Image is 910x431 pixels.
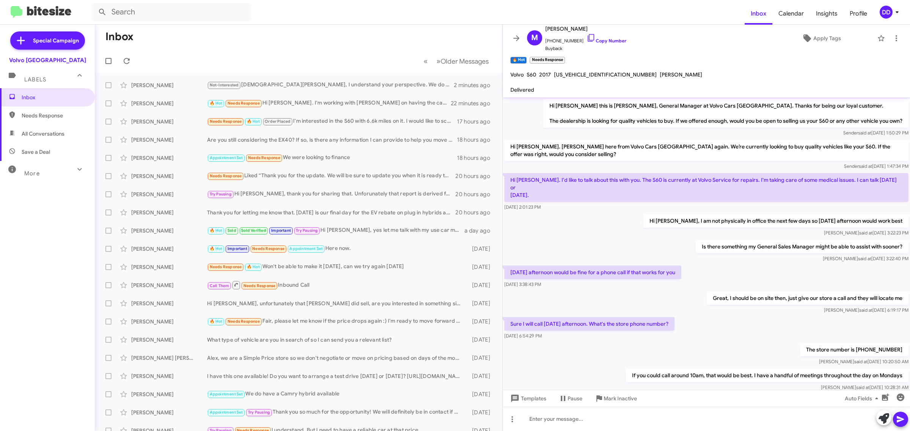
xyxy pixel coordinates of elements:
[432,53,493,69] button: Next
[531,32,538,44] span: M
[210,101,223,106] span: 🔥 Hot
[455,172,496,180] div: 20 hours ago
[247,264,260,269] span: 🔥 Hot
[660,71,702,78] span: [PERSON_NAME]
[465,245,496,253] div: [DATE]
[210,173,242,178] span: Needs Response
[131,136,207,144] div: [PERSON_NAME]
[131,300,207,307] div: [PERSON_NAME]
[131,245,207,253] div: [PERSON_NAME]
[504,140,908,161] p: Hi [PERSON_NAME]. [PERSON_NAME] here from Volvo Cars [GEOGRAPHIC_DATA] again. We’re currently loo...
[210,155,243,160] span: Appointment Set
[539,71,551,78] span: 2017
[227,319,260,324] span: Needs Response
[856,384,869,390] span: said at
[207,117,457,126] div: I'm interested in the S60 with 6.6k miles on it. I would like to schedule an appointment to come ...
[873,6,902,19] button: DD
[859,307,872,313] span: said at
[207,153,457,162] div: We were looking to finance
[22,94,86,101] span: Inbox
[527,71,536,78] span: S60
[510,57,527,64] small: 🔥 Hot
[424,56,428,66] span: «
[207,209,455,216] div: Thank you for letting me know that. [DATE] is our final day for the EV rebate on plug in hybrids ...
[92,3,251,21] input: Search
[504,173,908,202] p: Hi [PERSON_NAME]. I'd like to talk about this with you. The S60 is currently at Volvo Service for...
[207,354,465,362] div: Alex, we are a Simple Price store so we don't negotiate or move on pricing based on days of the m...
[210,228,223,233] span: 🔥 Hot
[207,408,465,417] div: Thank you so much for the opportunity! We will definitely be in contact if we need anything addit...
[810,3,844,25] span: Insights
[465,372,496,380] div: [DATE]
[854,359,868,364] span: said at
[772,3,810,25] a: Calendar
[844,163,908,169] span: Sender [DATE] 1:47:34 PM
[859,230,872,236] span: said at
[800,343,908,356] p: The store number is [PHONE_NUMBER]
[504,281,541,287] span: [DATE] 3:38:43 PM
[465,300,496,307] div: [DATE]
[131,372,207,380] div: [PERSON_NAME]
[545,45,626,52] span: Buyback
[859,163,872,169] span: said at
[207,390,465,398] div: We do have a Camry hybrid available
[131,390,207,398] div: [PERSON_NAME]
[545,24,626,33] span: [PERSON_NAME]
[131,336,207,344] div: [PERSON_NAME]
[843,130,908,136] span: Sender [DATE] 1:50:29 PM
[457,136,496,144] div: 18 hours ago
[131,100,207,107] div: [PERSON_NAME]
[210,192,232,197] span: Try Pausing
[131,154,207,162] div: [PERSON_NAME]
[568,392,582,405] span: Pause
[207,262,465,271] div: Won't be able to make it [DATE], can we try again [DATE]
[465,336,496,344] div: [DATE]
[210,246,223,251] span: 🔥 Hot
[503,392,552,405] button: Templates
[745,3,772,25] a: Inbox
[248,410,270,415] span: Try Pausing
[510,86,534,93] span: Delivered
[207,336,465,344] div: What type of vehicle are you in search of so I can send you a relevant list?
[131,118,207,125] div: [PERSON_NAME]
[289,246,323,251] span: Appointment Set
[769,31,874,45] button: Apply Tags
[241,228,266,233] span: Sold Verified
[207,190,455,198] div: Hi [PERSON_NAME], thank you for sharing that. Unforunately that report is derived from our servic...
[243,283,276,288] span: Needs Response
[839,392,887,405] button: Auto Fields
[271,228,291,233] span: Important
[207,99,451,108] div: Hi [PERSON_NAME]. I'm working with [PERSON_NAME] on having the car assessed since it's already in...
[210,410,243,415] span: Appointment Set
[844,3,873,25] span: Profile
[819,359,908,364] span: [PERSON_NAME] [DATE] 10:20:50 AM
[858,256,871,261] span: said at
[207,372,465,380] div: I have this one available! Do you want to arrange a test drive [DATE] or [DATE]? [URL][DOMAIN_NAME]
[509,392,546,405] span: Templates
[504,333,542,339] span: [DATE] 6:54:29 PM
[210,392,243,397] span: Appointment Set
[210,319,223,324] span: 🔥 Hot
[105,31,133,43] h1: Inbox
[457,118,496,125] div: 17 hours ago
[504,317,675,331] p: Sure I will call [DATE] afternoon. What's the store phone number?
[552,392,588,405] button: Pause
[247,119,260,124] span: 🔥 Hot
[131,172,207,180] div: [PERSON_NAME]
[131,354,207,362] div: [PERSON_NAME] [PERSON_NAME]
[436,56,441,66] span: »
[510,71,524,78] span: Volvo
[504,265,681,279] p: [DATE] afternoon would be fine for a phone call if that works for you
[227,101,260,106] span: Needs Response
[131,263,207,271] div: [PERSON_NAME]
[588,392,643,405] button: Mark Inactive
[823,256,908,261] span: [PERSON_NAME] [DATE] 3:22:40 PM
[22,130,64,137] span: All Conversations
[265,119,290,124] span: Order Placed
[530,57,565,64] small: Needs Response
[465,354,496,362] div: [DATE]
[454,81,496,89] div: 2 minutes ago
[131,318,207,325] div: [PERSON_NAME]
